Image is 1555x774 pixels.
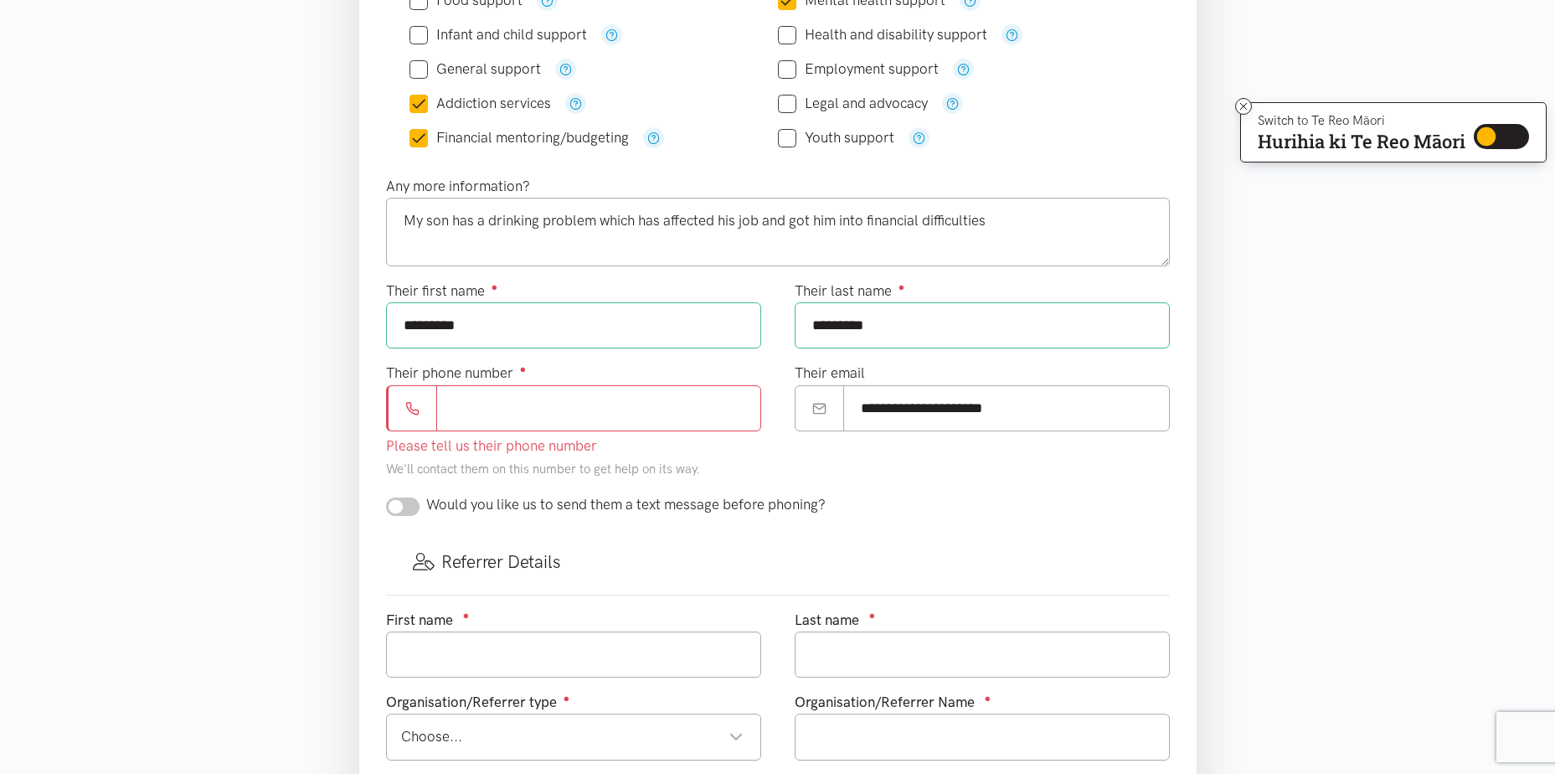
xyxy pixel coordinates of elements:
[795,362,865,384] label: Their email
[795,691,975,714] label: Organisation/Referrer Name
[985,692,991,704] sup: ●
[778,96,928,111] label: Legal and advocacy
[778,62,939,76] label: Employment support
[899,281,905,293] sup: ●
[409,131,629,145] label: Financial mentoring/budgeting
[409,96,551,111] label: Addiction services
[386,691,761,714] div: Organisation/Referrer type
[492,281,498,293] sup: ●
[409,62,541,76] label: General support
[869,609,876,622] sup: ●
[386,609,453,632] label: First name
[520,363,527,375] sup: ●
[564,692,570,704] sup: ●
[413,550,1143,574] h3: Referrer Details
[386,435,761,457] div: Please tell us their phone number
[1258,134,1465,149] p: Hurihia ki Te Reo Māori
[426,496,826,513] span: Would you like us to send them a text message before phoning?
[386,462,700,477] small: We'll contact them on this number to get help on its way.
[778,28,987,42] label: Health and disability support
[795,609,859,632] label: Last name
[409,28,587,42] label: Infant and child support
[778,131,894,145] label: Youth support
[386,175,530,198] label: Any more information?
[386,280,498,302] label: Their first name
[795,280,905,302] label: Their last name
[436,385,761,431] input: Phone number
[463,609,470,622] sup: ●
[386,362,527,384] label: Their phone number
[843,385,1170,431] input: Email
[1258,116,1465,126] p: Switch to Te Reo Māori
[401,725,744,748] div: Choose...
